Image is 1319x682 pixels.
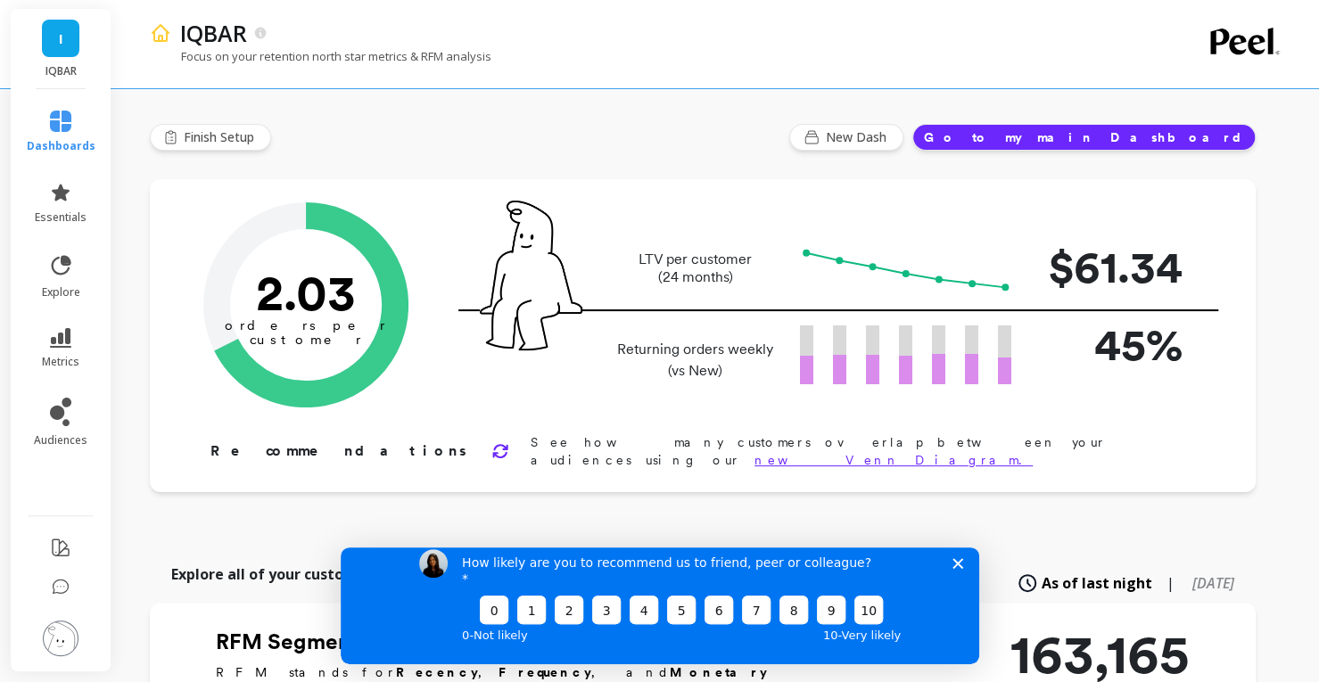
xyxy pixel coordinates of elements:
span: metrics [42,355,79,369]
span: New Dash [826,128,892,146]
span: dashboards [27,139,95,153]
p: Explore all of your customers using our RFM analysis [171,563,545,585]
h2: RFM Segments [216,628,822,656]
img: profile picture [43,620,78,656]
p: See how many customers overlap between your audiences using our [531,433,1199,469]
b: Frequency [499,665,591,679]
span: essentials [35,210,87,225]
span: Finish Setup [184,128,260,146]
p: $61.34 [1040,234,1183,300]
b: Recency [396,665,478,679]
p: IQBAR [29,64,94,78]
tspan: orders per [225,317,387,333]
p: IQBAR [180,18,247,48]
p: 45% [1040,311,1183,378]
button: New Dash [789,124,903,151]
p: LTV per customer (24 months) [612,251,779,286]
p: Returning orders weekly (vs New) [612,339,779,382]
p: 163,165 [1010,628,1190,681]
text: 2.03 [256,263,356,322]
span: | [1166,572,1175,594]
span: audiences [34,433,87,448]
iframe: Survey by Kateryna from Peel [341,547,979,664]
a: new Venn Diagram. [754,453,1033,467]
button: Go to my main Dashboard [912,124,1256,151]
span: [DATE] [1192,573,1234,593]
img: pal seatted on line [480,201,582,350]
img: header icon [150,22,171,44]
tspan: customer [250,332,363,348]
button: Finish Setup [150,124,271,151]
span: I [59,29,63,49]
span: As of last night [1042,572,1152,594]
p: Recommendations [210,440,470,462]
span: explore [42,285,80,300]
p: Focus on your retention north star metrics & RFM analysis [150,48,491,64]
